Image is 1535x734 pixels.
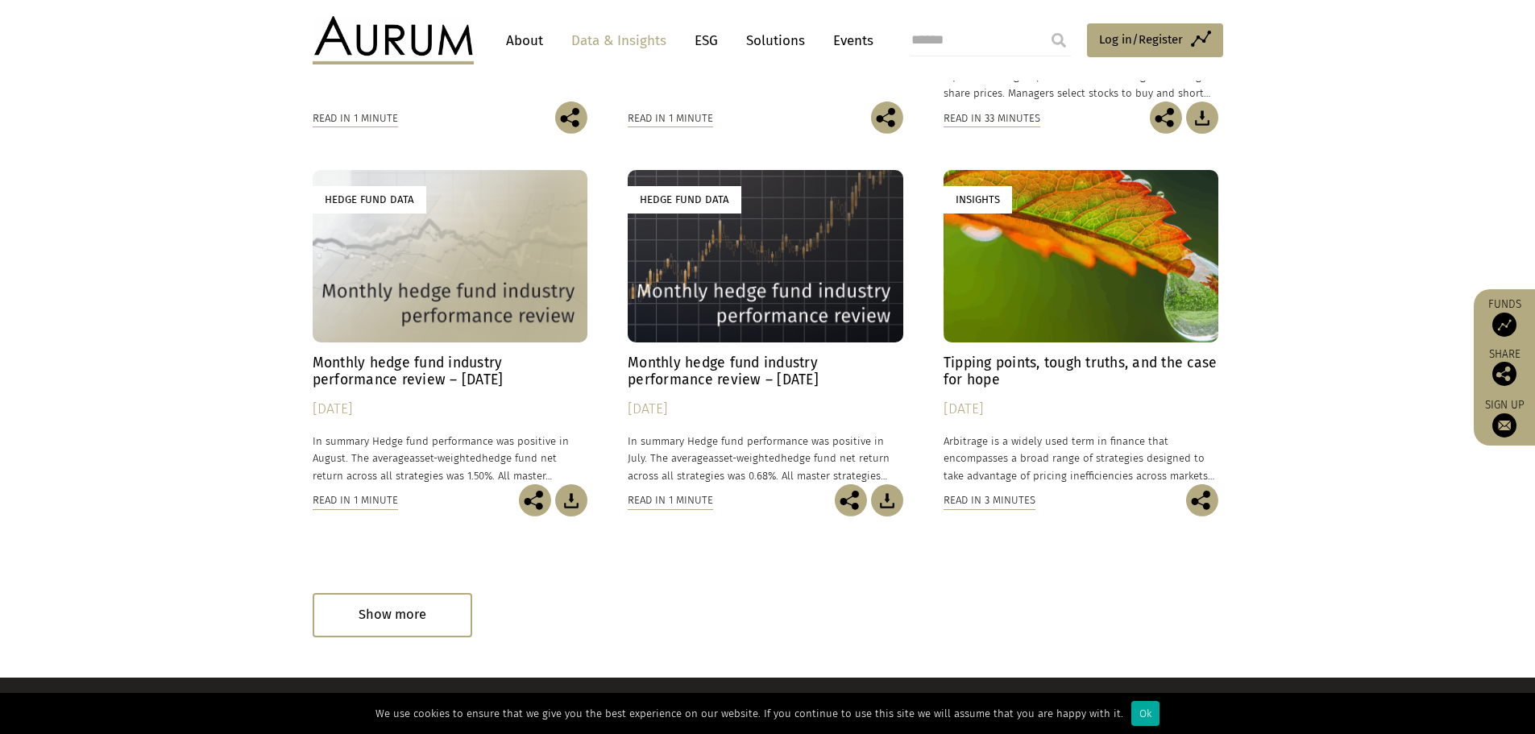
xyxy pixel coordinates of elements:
img: Aurum [313,16,474,64]
img: Sign up to our newsletter [1492,413,1516,437]
h4: Monthly hedge fund industry performance review – [DATE] [313,355,588,388]
div: [DATE] [313,398,588,421]
a: Log in/Register [1087,23,1223,57]
div: Read in 1 minute [313,110,398,127]
img: Download Article [871,484,903,516]
img: Share this post [1492,362,1516,386]
img: Share this post [835,484,867,516]
input: Submit [1043,24,1075,56]
img: Share this post [1186,484,1218,516]
div: [DATE] [944,398,1219,421]
span: asset-weighted [409,452,482,464]
a: Hedge Fund Data Monthly hedge fund industry performance review – [DATE] [DATE] In summary Hedge f... [628,170,903,483]
div: Share [1482,349,1527,386]
div: Ok [1131,701,1160,726]
a: Solutions [738,26,813,56]
div: Read in 1 minute [628,491,713,509]
div: Read in 1 minute [628,110,713,127]
span: asset-weighted [708,452,781,464]
img: Share this post [871,102,903,134]
p: Arbitrage is a widely used term in finance that encompasses a broad range of strategies designed ... [944,433,1219,483]
p: In summary Hedge fund performance was positive in August. The average hedge fund net return acros... [313,433,588,483]
a: Hedge Fund Data Monthly hedge fund industry performance review – [DATE] [DATE] In summary Hedge f... [313,170,588,483]
a: Insights Tipping points, tough truths, and the case for hope [DATE] Arbitrage is a widely used te... [944,170,1219,483]
span: Log in/Register [1099,30,1183,49]
div: Read in 33 minutes [944,110,1040,127]
a: Events [825,26,873,56]
div: Read in 3 minutes [944,491,1035,509]
a: Data & Insights [563,26,674,56]
img: Share this post [1150,102,1182,134]
img: Access Funds [1492,313,1516,337]
img: Share this post [555,102,587,134]
img: Download Article [1186,102,1218,134]
div: Read in 1 minute [313,491,398,509]
div: [DATE] [628,398,903,421]
img: Share this post [519,484,551,516]
a: About [498,26,551,56]
h4: Monthly hedge fund industry performance review – [DATE] [628,355,903,388]
a: Funds [1482,297,1527,337]
p: In summary Hedge fund performance was positive in July. The average hedge fund net return across ... [628,433,903,483]
h4: Tipping points, tough truths, and the case for hope [944,355,1219,388]
div: Hedge Fund Data [313,186,426,213]
a: ESG [687,26,726,56]
a: Sign up [1482,398,1527,437]
div: Hedge Fund Data [628,186,741,213]
div: Show more [313,593,472,637]
div: Insights [944,186,1012,213]
img: Download Article [555,484,587,516]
